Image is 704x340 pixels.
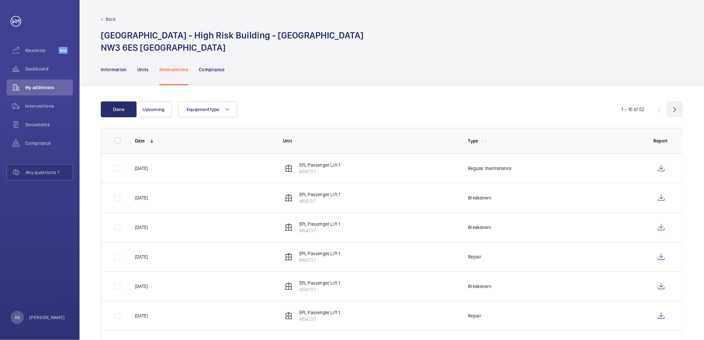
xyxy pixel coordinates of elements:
p: Breakdown [468,224,491,231]
button: Done [101,101,137,117]
p: M54737 [299,257,340,263]
p: Repair [468,312,481,319]
p: [DATE] [135,254,148,260]
p: Repair [468,254,481,260]
p: EPL Passenger Lift 1 [299,162,340,168]
p: EPL Passenger Lift 1 [299,221,340,227]
p: [DATE] [135,165,148,172]
img: elevator.svg [285,223,293,231]
p: Report [653,138,669,144]
span: Documents [25,121,73,128]
div: 1 – 10 of 52 [622,106,645,113]
p: Information [101,66,127,73]
p: M54737 [299,316,340,322]
span: My addresses [25,84,73,91]
p: [DATE] [135,312,148,319]
img: elevator.svg [285,282,293,290]
p: Type [468,138,478,144]
span: Maximize [25,47,59,54]
span: Dashboard [25,66,73,72]
p: AS [15,314,20,321]
span: Beta [59,47,68,54]
p: Compliance [199,66,225,73]
p: [DATE] [135,283,148,290]
img: elevator.svg [285,194,293,202]
p: Interventions [159,66,189,73]
span: Any questions ? [26,169,73,176]
img: elevator.svg [285,312,293,320]
span: Equipment type [187,107,219,112]
p: M54737 [299,227,340,234]
p: Back [106,16,116,23]
p: EPL Passenger Lift 1 [299,309,340,316]
p: M54737 [299,286,340,293]
h1: [GEOGRAPHIC_DATA] - High Risk Building - [GEOGRAPHIC_DATA] NW3 6ES [GEOGRAPHIC_DATA] [101,29,364,54]
p: Regular maintenance [468,165,511,172]
p: M54737 [299,198,340,204]
button: Upcoming [136,101,172,117]
p: Date [135,138,145,144]
p: EPL Passenger Lift 1 [299,191,340,198]
img: elevator.svg [285,253,293,261]
p: Breakdown [468,195,491,201]
p: Breakdown [468,283,491,290]
span: Compliance [25,140,73,146]
p: EPL Passenger Lift 1 [299,280,340,286]
p: Unit [283,138,458,144]
img: elevator.svg [285,164,293,172]
p: EPL Passenger Lift 1 [299,250,340,257]
button: Equipment type [178,101,237,117]
p: [DATE] [135,195,148,201]
p: M54737 [299,168,340,175]
p: [DATE] [135,224,148,231]
span: Interventions [25,103,73,109]
p: [PERSON_NAME] [29,314,65,321]
p: Units [137,66,149,73]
